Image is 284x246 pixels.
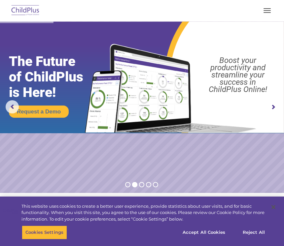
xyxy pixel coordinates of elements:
[233,226,274,239] button: Reject All
[22,226,67,239] button: Cookies Settings
[266,200,281,214] button: Close
[9,106,69,118] a: Request a Demo
[21,203,265,223] div: This website uses cookies to create a better user experience, provide statistics about user visit...
[9,54,100,100] rs-layer: The Future of ChildPlus is Here!
[179,226,229,239] button: Accept All Cookies
[196,57,280,93] rs-layer: Boost your productivity and streamline your success in ChildPlus Online!
[10,3,41,18] img: ChildPlus by Procare Solutions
